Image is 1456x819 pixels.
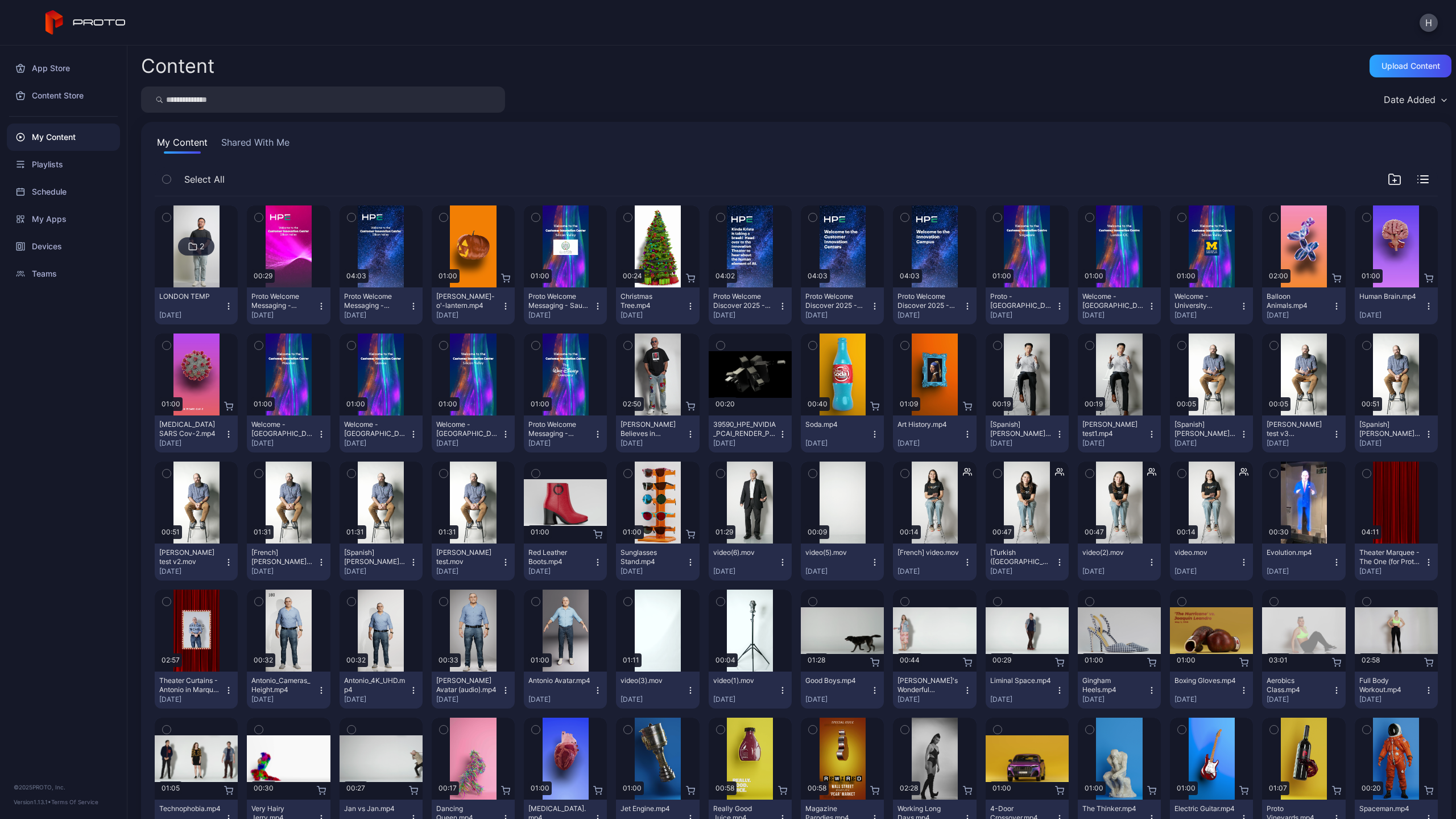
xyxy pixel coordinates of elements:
div: [DATE] [1082,439,1147,448]
button: [PERSON_NAME] Believes in Proto.mp4[DATE] [616,415,699,452]
div: [DATE] [805,695,870,704]
button: [PERSON_NAME] test.mov[DATE] [432,544,515,581]
div: [DATE] [528,311,593,320]
div: Spaceman.mp4 [1359,804,1422,813]
button: Welcome - [GEOGRAPHIC_DATA] (v4).mp4[DATE] [247,415,330,452]
button: Christmas Tree.mp4[DATE] [616,287,699,324]
div: Welcome - London CIC.mp4 [1082,292,1145,310]
div: [DATE] [621,695,685,704]
div: [DATE] [1174,311,1239,320]
button: Proto Welcome Discover 2025 - Kinda [PERSON_NAME].mp4[DATE] [709,287,792,324]
button: [PERSON_NAME] test v3 fortunate.mov[DATE] [1262,415,1345,452]
div: App Store [7,55,120,82]
div: Welcome - University Michigan.mp4 [1174,292,1237,310]
button: [Spanish] [PERSON_NAME] test.mov[DATE] [340,544,423,581]
div: [DATE] [159,567,224,576]
a: Teams [7,260,120,287]
div: [DATE] [344,695,409,704]
div: [DATE] [1267,567,1331,576]
button: [French] video.mov[DATE] [893,544,976,581]
div: Proto Welcome Discover 2025 - Welcome to the CIC.mp4 [805,292,868,310]
a: Playlists [7,151,120,178]
button: Human Brain.mp4[DATE] [1355,287,1438,324]
button: Soda.mp4[DATE] [801,415,884,452]
div: [DATE] [344,567,409,576]
button: Proto Welcome Messaging - Disney (v3).mp4[DATE] [524,415,607,452]
div: Proto Welcome Messaging - Silicon Valley 08.mp4 [251,292,314,310]
div: Content Store [7,82,120,109]
button: My Content [155,135,210,154]
button: Date Added [1378,87,1451,113]
div: Daniel test v3 fortunate.mov [1267,420,1329,438]
div: [DATE] [621,567,685,576]
div: Antonio_4K_UHD.mp4 [344,676,407,694]
div: [DATE] [713,311,778,320]
div: [DATE] [1082,311,1147,320]
div: [DATE] [528,439,593,448]
div: [DATE] [436,567,501,576]
div: [DATE] [251,567,316,576]
a: My Content [7,124,120,151]
div: [DATE] [1174,695,1239,704]
button: Welcome - [GEOGRAPHIC_DATA] (v4).mp4[DATE] [340,415,423,452]
div: [DATE] [1267,439,1331,448]
button: Welcome - [GEOGRAPHIC_DATA] CIC.mp4[DATE] [1078,287,1161,324]
button: video.mov[DATE] [1170,544,1253,581]
button: Proto Welcome Messaging - [GEOGRAPHIC_DATA] 08.mp4[DATE] [247,287,330,324]
button: [PERSON_NAME] Avatar (audio).mp4[DATE] [432,672,515,709]
div: Proto Welcome Messaging - Silicon Valley 07.mp4 [344,292,407,310]
div: Sunglasses Stand.mp4 [621,548,683,566]
button: [Spanish] [PERSON_NAME] test v2.mov[DATE] [1355,415,1438,452]
button: video(1).mov[DATE] [709,672,792,709]
div: [Turkish (Türkiye)] video(2).mov [990,548,1053,566]
div: Welcome - Geneva (v4).mp4 [344,420,407,438]
div: [DATE] [1267,311,1331,320]
button: Welcome - University [US_STATE][GEOGRAPHIC_DATA]mp4[DATE] [1170,287,1253,324]
span: Select All [184,172,225,186]
div: [DATE] [621,311,685,320]
div: [DATE] [805,567,870,576]
div: Electric Guitar.mp4 [1174,804,1237,813]
div: The Thinker.mp4 [1082,804,1145,813]
button: Theater Curtains - Antonio in Marquee (for Proto) (Verticle 4K) text FX5 Final_hb.mp4[DATE] [155,672,238,709]
div: [DATE] [344,439,409,448]
div: [DATE] [990,311,1055,320]
div: Aerobics Class.mp4 [1267,676,1329,694]
div: Human Brain.mp4 [1359,292,1422,301]
div: Proto Welcome Messaging - Disney (v3).mp4 [528,420,591,438]
button: video(2).mov[DATE] [1078,544,1161,581]
div: Full Body Workout.mp4 [1359,676,1422,694]
button: Proto Welcome Messaging - Saudi Ministry of Defence.mp4[DATE] [524,287,607,324]
button: Gingham Heels.mp4[DATE] [1078,672,1161,709]
div: [DATE] [621,439,685,448]
div: [DATE] [1082,567,1147,576]
button: video(5).mov[DATE] [801,544,884,581]
button: Upload Content [1370,55,1451,77]
button: [Spanish] [PERSON_NAME] test v3 fortunate.mov[DATE] [1170,415,1253,452]
div: [French] Daniel test.mov [251,548,314,566]
div: [DATE] [1359,311,1424,320]
div: 2 [200,241,204,252]
button: Proto Welcome Discover 2025 - Welcome Innovation Campus.mp4[DATE] [893,287,976,324]
div: [DATE] [436,311,501,320]
button: Red Leather Boots.mp4[DATE] [524,544,607,581]
div: video(2).mov [1082,548,1145,557]
div: Welcome - Houston (v4).mp4 [251,420,314,438]
div: [DATE] [251,695,316,704]
button: Antonio_Cameras_Height.mp4[DATE] [247,672,330,709]
button: Proto Welcome Messaging - [GEOGRAPHIC_DATA] 07.mp4[DATE] [340,287,423,324]
div: [DATE] [897,567,962,576]
div: [Spanish] Daniel test v3 fortunate.mov [1174,420,1237,438]
button: Proto - [GEOGRAPHIC_DATA] CIC.mp4[DATE] [986,287,1069,324]
div: [French] video.mov [897,548,960,557]
button: [Turkish ([GEOGRAPHIC_DATA])] video(2).mov[DATE] [986,544,1069,581]
button: H [1420,14,1438,32]
div: Christmas Tree.mp4 [621,292,683,310]
div: Proto Welcome Discover 2025 - Kinda Krista.mp4 [713,292,776,310]
div: Proto Welcome Discover 2025 - Welcome Innovation Campus.mp4 [897,292,960,310]
div: Dr Goh test1.mp4 [1082,420,1145,438]
a: Schedule [7,178,120,205]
